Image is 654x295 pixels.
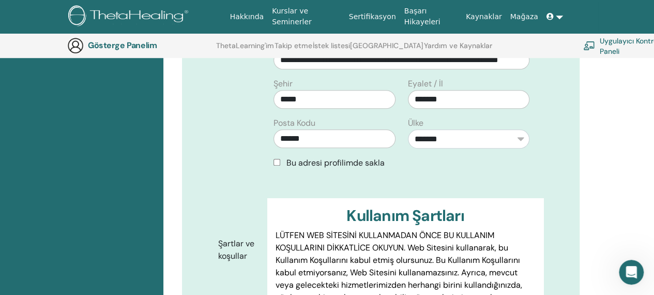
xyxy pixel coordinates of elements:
a: Mağaza [506,7,542,26]
a: [GEOGRAPHIC_DATA] [350,41,423,58]
a: Yardım ve Kaynaklar [424,41,492,58]
a: Hakkında [226,7,268,26]
font: Bu adresi profilimde sakla [286,157,385,168]
font: Şartlar ve koşullar [218,238,254,261]
font: Ülke [408,117,423,128]
a: ThetaLearning'im [216,41,274,58]
font: Şehir [273,78,293,89]
a: Takip etme [275,41,312,58]
img: generic-user-icon.jpg [67,37,84,54]
font: Gösterge Panelim [88,40,157,51]
font: Yardım ve Kaynaklar [424,41,492,50]
font: Takip etme [275,41,312,50]
font: Sertifikasyon [349,12,396,21]
font: [GEOGRAPHIC_DATA] [350,41,423,50]
font: Kaynaklar [466,12,502,21]
font: Hakkında [230,12,264,21]
font: ThetaLearning'im [216,41,274,50]
img: chalkboard-teacher.svg [583,41,595,50]
a: Kurslar ve Seminerler [268,2,345,32]
iframe: Intercom canlı sohbet [619,260,644,285]
a: İstek listesi [313,41,350,58]
a: Kaynaklar [462,7,506,26]
font: Posta Kodu [273,117,315,128]
font: Kurslar ve Seminerler [272,7,312,26]
a: Başarı Hikayeleri [400,2,462,32]
font: Eyalet / İl [408,78,443,89]
font: İstek listesi [313,41,350,50]
font: Başarı Hikayeleri [404,7,440,26]
a: Sertifikasyon [345,7,400,26]
img: logo.png [68,5,192,28]
font: Mağaza [510,12,538,21]
font: Kullanım Şartları [346,205,464,226]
